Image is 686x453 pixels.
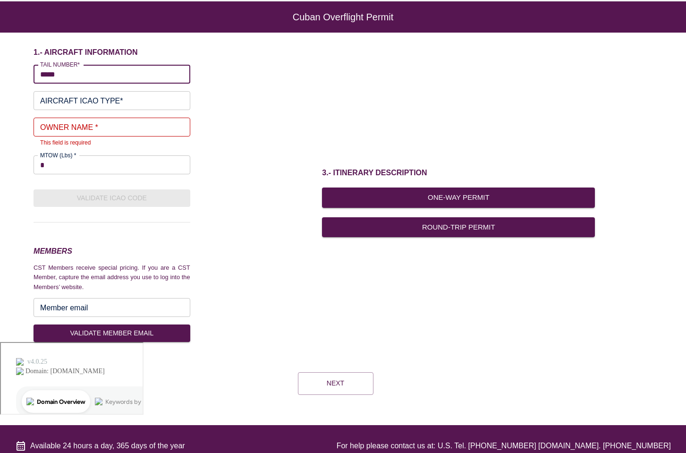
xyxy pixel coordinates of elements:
button: Next [298,372,373,395]
h6: 1.- AIRCRAFT INFORMATION [34,48,190,57]
button: One-Way Permit [322,188,595,207]
label: MTOW (Lbs) * [40,151,76,159]
h3: MEMBERS [34,245,190,257]
div: Keywords by Traffic [104,56,159,62]
p: This field is required [40,138,184,148]
div: Domain Overview [36,56,85,62]
div: For help please contact us at: U.S. Tel. [PHONE_NUMBER] [DOMAIN_NAME]. [PHONE_NUMBER] [337,440,671,452]
img: logo_orange.svg [15,15,23,23]
img: tab_keywords_by_traffic_grey.svg [94,55,102,62]
h1: 3.- ITINERARY DESCRIPTION [322,168,595,178]
div: v 4.0.25 [26,15,46,23]
p: CST Members receive special pricing. If you are a CST Member, capture the email address you use t... [34,263,190,292]
img: tab_domain_overview_orange.svg [25,55,33,62]
label: TAIL NUMBER* [40,60,80,68]
button: Round-Trip Permit [322,217,595,237]
button: VALIDATE MEMBER EMAIL [34,325,190,342]
img: website_grey.svg [15,25,23,32]
div: Available 24 hours a day, 365 days of the year [15,440,185,452]
div: Domain: [DOMAIN_NAME] [25,25,104,32]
